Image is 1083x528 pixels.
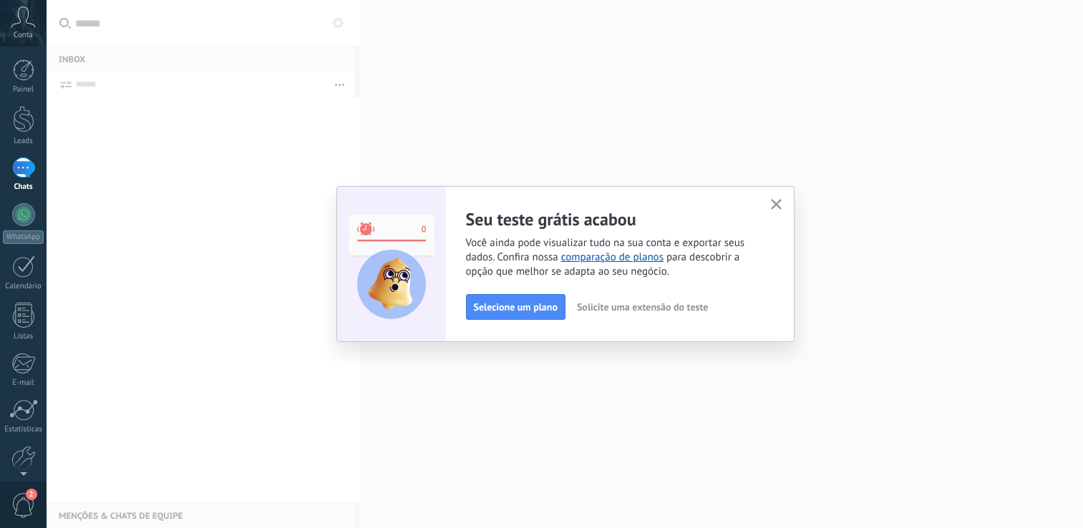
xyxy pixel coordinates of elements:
button: Selecione um plano [466,294,565,320]
div: Listas [3,332,44,341]
button: Solicite uma extensão do teste [570,296,714,318]
div: Estatísticas [3,425,44,434]
div: WhatsApp [3,230,44,244]
span: Selecione um plano [474,302,558,312]
span: 2 [26,489,37,500]
div: Leads [3,137,44,146]
a: comparação de planos [561,250,664,264]
span: Solicite uma extensão do teste [577,302,708,312]
h2: Seu teste grátis acabou [466,208,754,230]
div: Calendário [3,282,44,291]
span: Você ainda pode visualizar tudo na sua conta e exportar seus dados. Confira nossa para descobrir ... [466,236,754,279]
span: Conta [14,31,33,40]
div: Painel [3,85,44,94]
div: E-mail [3,378,44,388]
div: Chats [3,182,44,192]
